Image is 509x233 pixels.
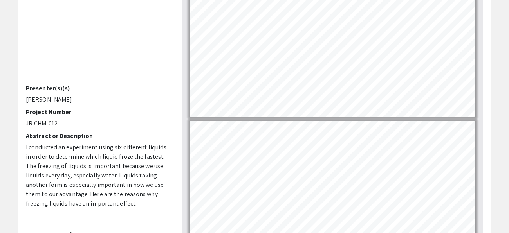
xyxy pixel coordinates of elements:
h2: Project Number [26,108,170,116]
h2: Presenter(s)(s) [26,84,170,92]
p: I conducted an experiment using six different liquids in order to determine which liquid froze th... [26,143,170,208]
p: JR-CHM-012 [26,119,170,128]
p: [PERSON_NAME] [26,95,170,104]
h2: Abstract or Description [26,132,170,140]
